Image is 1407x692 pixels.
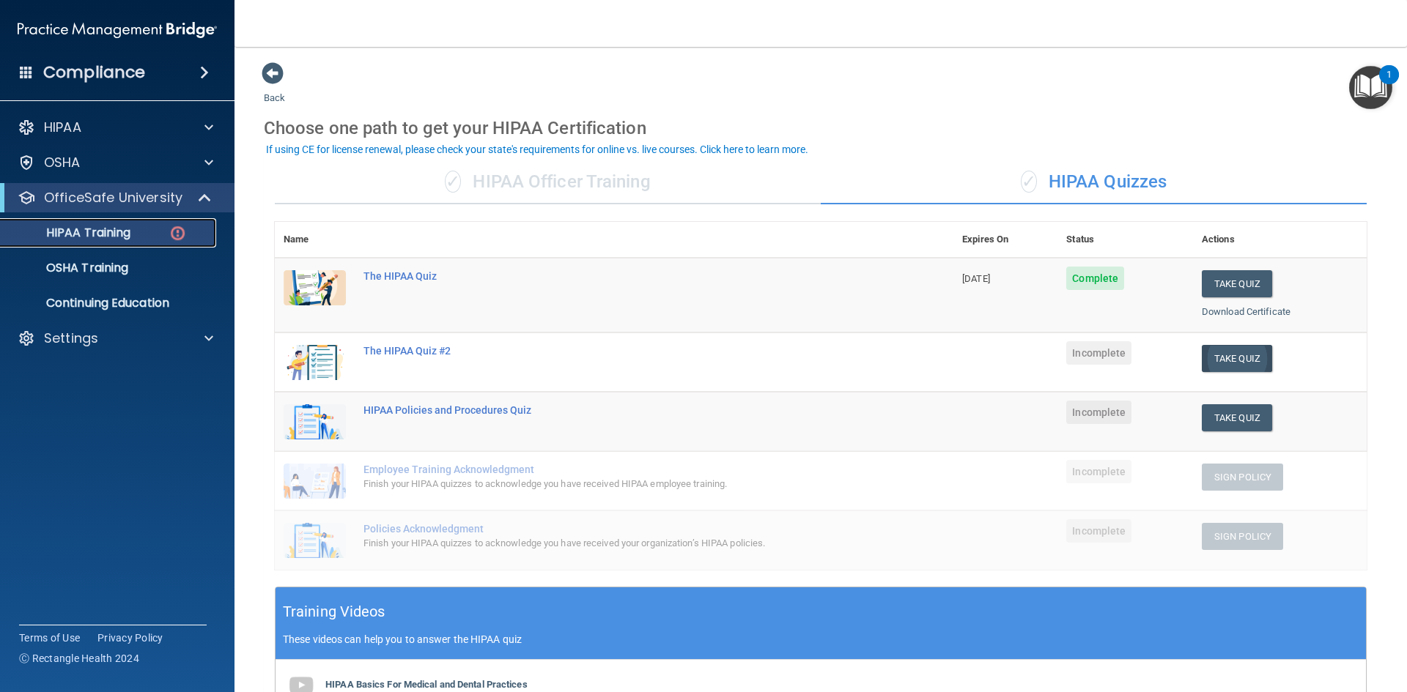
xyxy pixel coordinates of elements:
[19,651,139,666] span: Ⓒ Rectangle Health 2024
[18,119,213,136] a: HIPAA
[363,345,880,357] div: The HIPAA Quiz #2
[97,630,163,645] a: Privacy Policy
[325,679,528,690] b: HIPAA Basics For Medical and Dental Practices
[44,119,81,136] p: HIPAA
[363,475,880,493] div: Finish your HIPAA quizzes to acknowledge you have received HIPAA employee training.
[1066,341,1131,365] span: Incomplete
[18,189,213,207] a: OfficeSafe University
[19,630,80,645] a: Terms of Use
[275,222,355,258] th: Name
[18,154,213,171] a: OSHA
[1202,270,1272,297] button: Take Quiz
[363,404,880,416] div: HIPAA Policies and Procedures Quiz
[10,261,128,275] p: OSHA Training
[445,171,461,193] span: ✓
[275,160,821,204] div: HIPAA Officer Training
[363,464,880,475] div: Employee Training Acknowledgment
[1386,75,1392,94] div: 1
[363,270,880,282] div: The HIPAA Quiz
[962,273,990,284] span: [DATE]
[1066,519,1131,543] span: Incomplete
[18,15,217,45] img: PMB logo
[1066,267,1124,290] span: Complete
[1202,345,1272,372] button: Take Quiz
[363,523,880,535] div: Policies Acknowledgment
[363,535,880,552] div: Finish your HIPAA quizzes to acknowledge you have received your organization’s HIPAA policies.
[264,107,1378,149] div: Choose one path to get your HIPAA Certification
[821,160,1367,204] div: HIPAA Quizzes
[10,296,210,310] p: Continuing Education
[1193,222,1367,258] th: Actions
[264,142,810,157] button: If using CE for license renewal, please check your state's requirements for online vs. live cours...
[1202,464,1283,491] button: Sign Policy
[266,144,808,155] div: If using CE for license renewal, please check your state's requirements for online vs. live cours...
[1202,404,1272,431] button: Take Quiz
[283,599,385,625] h5: Training Videos
[1066,460,1131,483] span: Incomplete
[1021,171,1037,193] span: ✓
[1202,523,1283,550] button: Sign Policy
[43,62,145,83] h4: Compliance
[18,330,213,347] a: Settings
[44,330,98,347] p: Settings
[1202,306,1290,317] a: Download Certificate
[283,633,1359,645] p: These videos can help you to answer the HIPAA quiz
[1349,66,1392,109] button: Open Resource Center, 1 new notification
[169,224,187,242] img: danger-circle.6113f641.png
[1057,222,1193,258] th: Status
[953,222,1057,258] th: Expires On
[1066,401,1131,424] span: Incomplete
[44,154,81,171] p: OSHA
[10,226,130,240] p: HIPAA Training
[44,189,182,207] p: OfficeSafe University
[264,75,285,103] a: Back
[1334,591,1389,647] iframe: Drift Widget Chat Controller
